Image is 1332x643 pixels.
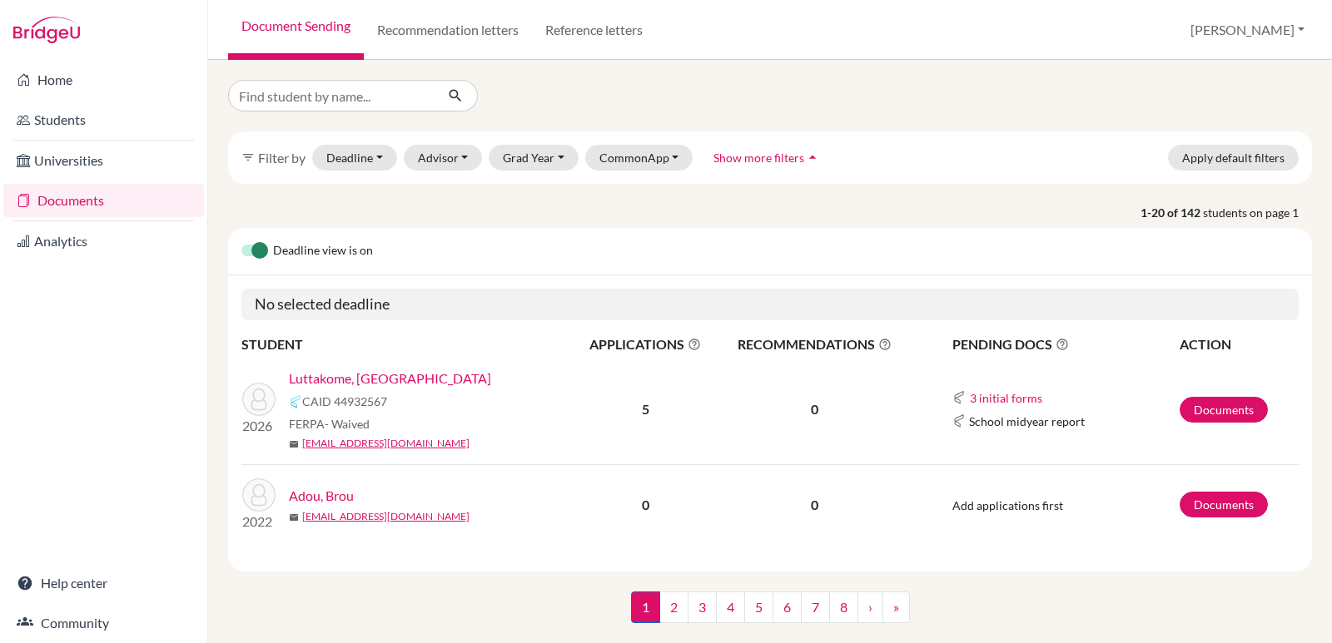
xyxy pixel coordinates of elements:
[325,417,370,431] span: - Waived
[718,399,912,419] p: 0
[13,17,80,43] img: Bridge-U
[1168,145,1299,171] button: Apply default filters
[952,334,1178,354] span: PENDING DOCS
[242,478,276,512] img: Adou, Brou
[952,414,966,428] img: Common App logo
[3,144,204,177] a: Universities
[713,151,804,165] span: Show more filters
[882,591,910,623] a: »
[1180,397,1268,423] a: Documents
[585,145,693,171] button: CommonApp
[718,495,912,515] p: 0
[312,145,397,171] button: Deadline
[242,512,276,532] p: 2022
[716,591,745,623] a: 4
[631,591,910,636] nav: ...
[699,145,835,171] button: Show more filtersarrow_drop_up
[242,416,276,436] p: 2026
[289,439,299,449] span: mail
[289,395,302,408] img: Common App logo
[773,591,802,623] a: 6
[289,512,299,522] span: mail
[575,334,716,354] span: APPLICATIONS
[273,241,373,261] span: Deadline view is on
[289,368,491,388] a: Luttakome, [GEOGRAPHIC_DATA]
[1141,204,1203,221] strong: 1-20 of 142
[228,80,435,111] input: Find student by name...
[3,566,204,600] a: Help center
[242,383,276,416] img: Luttakome, Jordan
[969,413,1085,430] span: School midyear report
[801,591,830,623] a: 7
[1180,492,1268,517] a: Documents
[642,401,649,417] b: 5
[718,334,912,354] span: RECOMMENDATIONS
[241,151,255,164] i: filter_list
[688,591,717,623] a: 3
[804,149,821,166] i: arrow_drop_up
[289,486,354,506] a: Adou, Brou
[241,289,1299,320] h5: No selected deadline
[302,436,470,451] a: [EMAIL_ADDRESS][DOMAIN_NAME]
[302,509,470,524] a: [EMAIL_ADDRESS][DOMAIN_NAME]
[659,591,688,623] a: 2
[642,497,649,512] b: 0
[952,498,1063,512] span: Add applications first
[952,391,966,404] img: Common App logo
[3,184,204,217] a: Documents
[744,591,773,623] a: 5
[3,63,204,96] a: Home
[289,415,370,433] span: FERPA
[969,388,1043,408] button: 3 initial forms
[1183,14,1312,46] button: [PERSON_NAME]
[631,591,660,623] span: 1
[489,145,579,171] button: Grad Year
[258,150,306,166] span: Filter by
[857,591,883,623] a: ›
[404,145,483,171] button: Advisor
[1179,334,1299,355] th: ACTION
[3,103,204,136] a: Students
[829,591,858,623] a: 8
[302,393,387,410] span: CAID 44932567
[1203,204,1312,221] span: students on page 1
[3,225,204,258] a: Analytics
[241,334,574,355] th: STUDENT
[3,606,204,640] a: Community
